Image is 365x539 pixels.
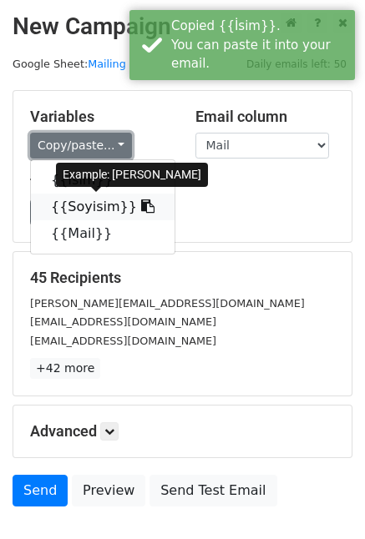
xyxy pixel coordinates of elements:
[30,133,132,159] a: Copy/paste...
[31,220,175,247] a: {{Mail}}
[13,475,68,506] a: Send
[88,58,126,70] a: Mailing
[150,475,276,506] a: Send Test Email
[30,108,170,126] h5: Variables
[30,422,335,441] h5: Advanced
[30,315,216,328] small: [EMAIL_ADDRESS][DOMAIN_NAME]
[13,13,352,41] h2: New Campaign
[30,335,216,347] small: [EMAIL_ADDRESS][DOMAIN_NAME]
[56,163,208,187] div: Example: [PERSON_NAME]
[195,108,336,126] h5: Email column
[31,167,175,194] a: {{İsim}}
[72,475,145,506] a: Preview
[30,269,335,287] h5: 45 Recipients
[281,459,365,539] iframe: Chat Widget
[31,194,175,220] a: {{Soyisim}}
[30,358,100,379] a: +42 more
[13,58,126,70] small: Google Sheet:
[171,17,348,73] div: Copied {{İsim}}. You can paste it into your email.
[30,297,305,310] small: [PERSON_NAME][EMAIL_ADDRESS][DOMAIN_NAME]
